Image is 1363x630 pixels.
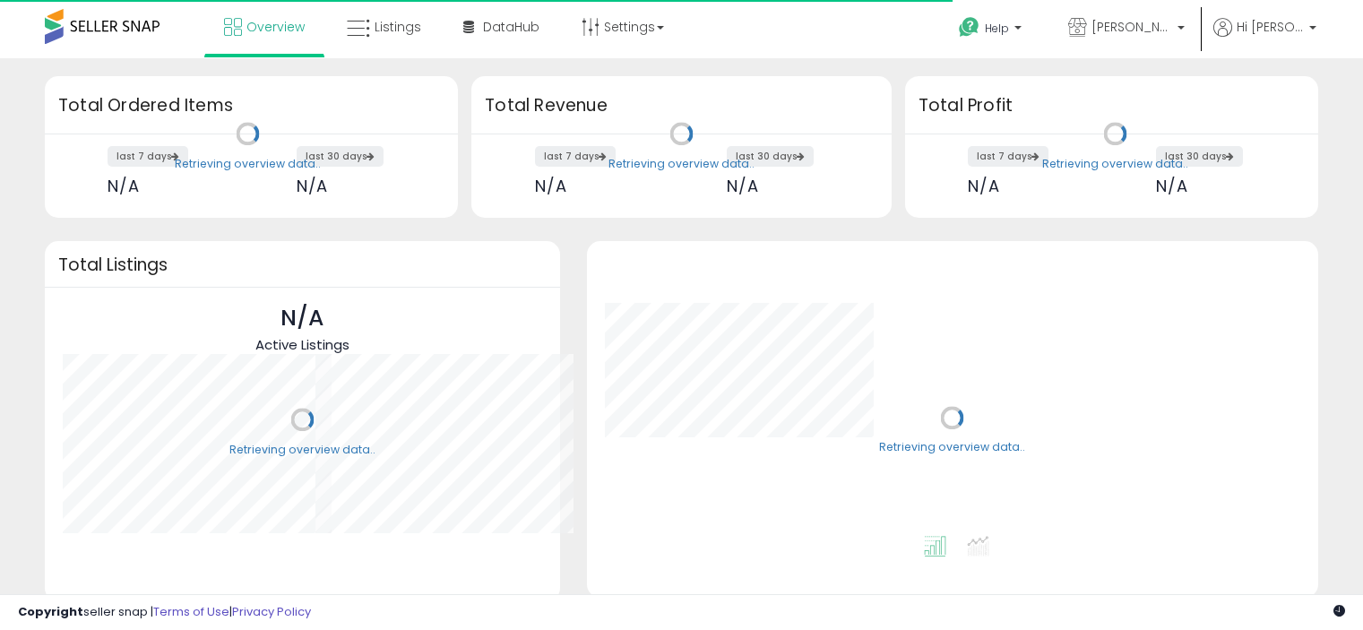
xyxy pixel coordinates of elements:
[1042,156,1188,172] div: Retrieving overview data..
[1091,18,1172,36] span: [PERSON_NAME]
[18,603,83,620] strong: Copyright
[1237,18,1304,36] span: Hi [PERSON_NAME]
[229,442,375,458] div: Retrieving overview data..
[375,18,421,36] span: Listings
[246,18,305,36] span: Overview
[483,18,539,36] span: DataHub
[879,440,1025,456] div: Retrieving overview data..
[18,604,311,621] div: seller snap | |
[175,156,321,172] div: Retrieving overview data..
[945,3,1040,58] a: Help
[958,16,980,39] i: Get Help
[1213,18,1316,58] a: Hi [PERSON_NAME]
[985,21,1009,36] span: Help
[608,156,755,172] div: Retrieving overview data..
